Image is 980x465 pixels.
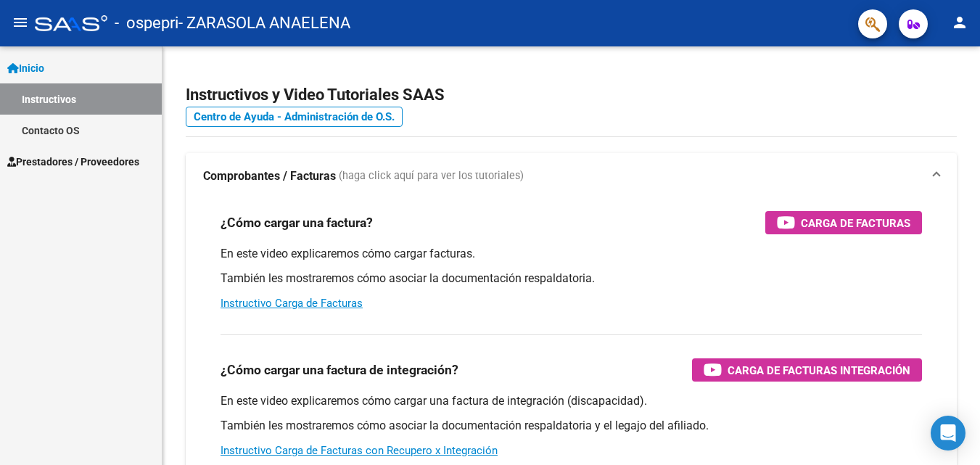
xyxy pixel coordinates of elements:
[221,393,922,409] p: En este video explicaremos cómo cargar una factura de integración (discapacidad).
[221,297,363,310] a: Instructivo Carga de Facturas
[951,14,968,31] mat-icon: person
[186,81,957,109] h2: Instructivos y Video Tutoriales SAAS
[221,246,922,262] p: En este video explicaremos cómo cargar facturas.
[115,7,178,39] span: - ospepri
[221,418,922,434] p: También les mostraremos cómo asociar la documentación respaldatoria y el legajo del afiliado.
[12,14,29,31] mat-icon: menu
[728,361,910,379] span: Carga de Facturas Integración
[801,214,910,232] span: Carga de Facturas
[203,168,336,184] strong: Comprobantes / Facturas
[339,168,524,184] span: (haga click aquí para ver los tutoriales)
[692,358,922,382] button: Carga de Facturas Integración
[7,60,44,76] span: Inicio
[221,360,458,380] h3: ¿Cómo cargar una factura de integración?
[178,7,350,39] span: - ZARASOLA ANAELENA
[7,154,139,170] span: Prestadores / Proveedores
[186,153,957,199] mat-expansion-panel-header: Comprobantes / Facturas (haga click aquí para ver los tutoriales)
[186,107,403,127] a: Centro de Ayuda - Administración de O.S.
[221,213,373,233] h3: ¿Cómo cargar una factura?
[221,271,922,287] p: También les mostraremos cómo asociar la documentación respaldatoria.
[221,444,498,457] a: Instructivo Carga de Facturas con Recupero x Integración
[931,416,965,450] div: Open Intercom Messenger
[765,211,922,234] button: Carga de Facturas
